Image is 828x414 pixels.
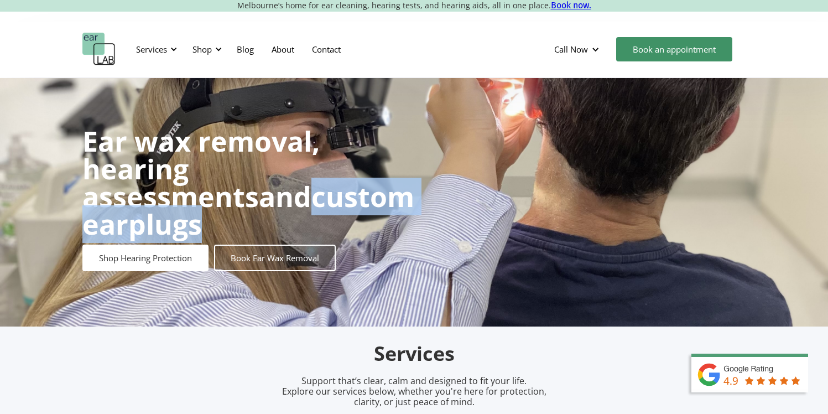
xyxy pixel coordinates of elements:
[263,33,303,65] a: About
[545,33,611,66] div: Call Now
[303,33,350,65] a: Contact
[214,245,336,271] a: Book Ear Wax Removal
[192,44,212,55] div: Shop
[129,33,180,66] div: Services
[82,127,414,238] h1: and
[616,37,732,61] a: Book an appointment
[154,341,674,367] h2: Services
[228,33,263,65] a: Blog
[82,33,116,66] a: home
[82,178,414,243] strong: custom earplugs
[82,245,209,271] a: Shop Hearing Protection
[82,122,320,215] strong: Ear wax removal, hearing assessments
[136,44,167,55] div: Services
[268,376,561,408] p: Support that’s clear, calm and designed to fit your life. Explore our services below, whether you...
[186,33,225,66] div: Shop
[554,44,588,55] div: Call Now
